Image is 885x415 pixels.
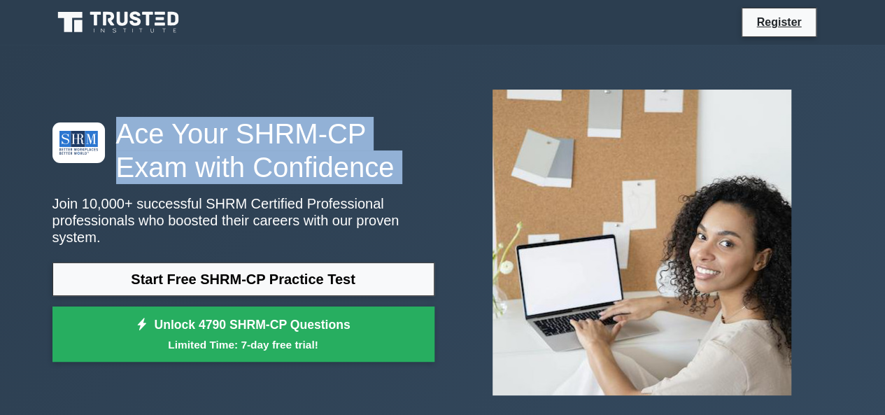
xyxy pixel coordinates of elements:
h1: Ace Your SHRM-CP Exam with Confidence [52,117,434,184]
a: Unlock 4790 SHRM-CP QuestionsLimited Time: 7-day free trial! [52,307,434,363]
small: Limited Time: 7-day free trial! [70,337,417,353]
a: Start Free SHRM-CP Practice Test [52,262,434,296]
p: Join 10,000+ successful SHRM Certified Professional professionals who boosted their careers with ... [52,195,434,246]
a: Register [748,13,809,31]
